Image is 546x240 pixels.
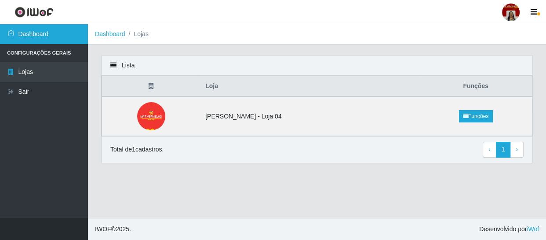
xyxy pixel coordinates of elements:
[200,76,419,97] th: Loja
[459,110,493,122] a: Funções
[15,7,54,18] img: CoreUI Logo
[510,142,524,158] a: Next
[527,225,539,233] a: iWof
[130,102,172,130] img: Mar Vermelho - Loja 04
[88,24,546,44] nav: breadcrumb
[102,55,532,76] div: Lista
[125,30,149,39] li: Lojas
[488,146,491,153] span: ‹
[200,96,419,136] td: [PERSON_NAME] - Loja 04
[95,225,111,233] span: IWOF
[419,76,532,97] th: Funções
[516,146,518,153] span: ›
[479,225,539,234] span: Desenvolvido por
[95,225,131,234] span: © 2025 .
[95,30,125,37] a: Dashboard
[496,142,511,158] a: 1
[483,142,496,158] a: Previous
[110,145,164,154] p: Total de 1 cadastros.
[483,142,524,158] nav: pagination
